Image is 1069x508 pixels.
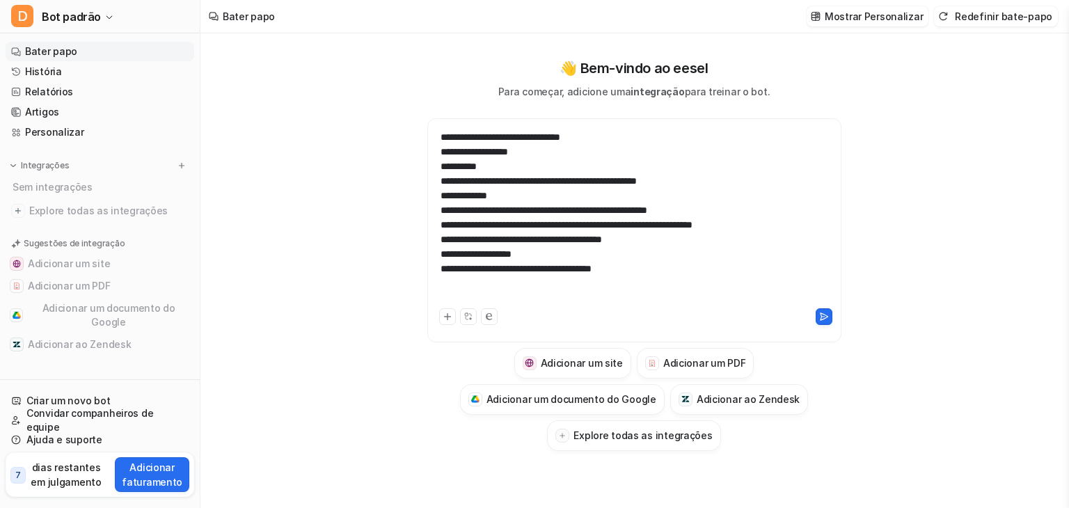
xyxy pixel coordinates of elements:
[6,122,194,142] a: Personalizar
[28,257,110,269] font: Adicionar um site
[6,333,194,356] button: Adicionar ao ZendeskAdicionar ao Zendesk
[21,160,69,170] font: Integrações
[11,204,25,218] img: explore todas as integrações
[6,159,73,173] button: Integrações
[663,357,746,369] font: Adicionar um PDF
[685,86,770,97] font: para treinar o bot.
[514,348,631,379] button: Adicionar um siteAdicionar um site
[6,42,194,61] a: Bater papo
[8,161,18,170] img: expandir menu
[637,348,754,379] button: Adicionar um PDFAdicionar um PDF
[681,395,690,404] img: Adicionar ao Zendesk
[24,238,125,248] font: Sugestões de integração
[525,358,534,367] img: Adicionar um site
[486,393,656,405] font: Adicionar um documento do Google
[460,384,665,415] button: Adicionar um documento do GoogleAdicionar um documento do Google
[6,275,194,297] button: Adicionar um PDFAdicionar um PDF
[26,395,110,406] font: Criar um novo bot
[177,161,187,170] img: menu_add.svg
[31,461,101,488] font: dias restantes em julgamento
[573,429,712,441] font: Explore todas as integrações
[6,201,194,221] a: Explore todas as integrações
[825,10,923,22] font: Mostrar Personalizar
[807,6,928,26] button: Mostrar Personalizar
[6,253,194,275] button: Adicionar um siteAdicionar um site
[28,280,111,292] font: Adicionar um PDF
[541,357,623,369] font: Adicionar um site
[13,260,21,268] img: Adicionar um site
[955,10,1052,22] font: Redefinir bate-papo
[6,430,194,450] a: Ajuda e suporte
[6,102,194,122] a: Artigos
[811,11,821,22] img: personalizar
[122,461,182,488] font: Adicionar faturamento
[13,340,21,349] img: Adicionar ao Zendesk
[648,359,657,367] img: Adicionar um PDF
[560,60,708,77] font: 👋 Bem-vindo ao eesel
[631,86,684,97] font: integração
[25,126,84,138] font: Personalizar
[670,384,808,415] button: Adicionar ao ZendeskAdicionar ao Zendesk
[13,311,21,319] img: Adicionar um documento do Google
[471,395,480,404] img: Adicionar um documento do Google
[17,8,28,24] font: D
[13,181,93,193] font: Sem integrações
[697,393,800,405] font: Adicionar ao Zendesk
[115,457,189,492] button: Adicionar faturamento
[42,10,101,24] font: Bot padrão
[29,205,168,216] font: Explore todas as integrações
[6,411,194,430] a: Convidar companheiros de equipe
[42,302,175,328] font: Adicionar um documento do Google
[6,62,194,81] a: História
[6,391,194,411] a: Criar um novo bot
[13,282,21,290] img: Adicionar um PDF
[223,10,275,22] font: Bater papo
[547,420,720,451] button: Explore todas as integrações
[15,470,21,480] font: 7
[25,106,59,118] font: Artigos
[26,434,102,445] font: Ajuda e suporte
[28,338,131,350] font: Adicionar ao Zendesk
[498,86,631,97] font: Para começar, adicione uma
[6,297,194,333] button: Adicionar um documento do GoogleAdicionar um documento do Google
[938,11,948,22] img: reiniciar
[25,45,77,57] font: Bater papo
[25,86,73,97] font: Relatórios
[6,82,194,102] a: Relatórios
[934,6,1058,26] button: Redefinir bate-papo
[26,407,153,433] font: Convidar companheiros de equipe
[25,65,62,77] font: História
